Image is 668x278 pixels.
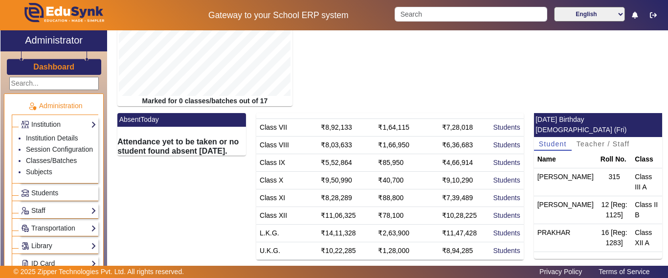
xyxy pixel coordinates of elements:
h5: Gateway to your School ERP system [173,10,385,21]
td: ₹9,10,290 [439,171,490,189]
mat-card-header: [DATE] Birthday [DEMOGRAPHIC_DATA] (Fri) [534,113,663,137]
td: ₹1,64,115 [375,118,438,136]
td: ₹78,100 [375,207,438,224]
td: Class IX [256,154,317,171]
a: Students [21,187,96,199]
a: Students [493,106,520,114]
td: ₹4,66,914 [439,154,490,171]
td: ₹7,39,489 [439,189,490,207]
td: Class VIII [256,136,317,154]
h2: Administrator [25,34,83,46]
td: ₹11,47,428 [439,224,490,242]
a: Students [493,176,520,184]
span: Student [539,140,567,147]
a: Students [493,141,520,149]
td: PRAKHAR [534,224,597,252]
img: Administration.png [28,102,37,111]
a: Students [493,211,520,219]
td: ₹10,28,225 [439,207,490,224]
h3: Dashboard [33,62,74,71]
td: ₹88,800 [375,189,438,207]
a: Session Configuration [26,145,93,153]
td: ₹8,28,289 [317,189,375,207]
td: U.K.G. [256,242,317,259]
td: ₹1,66,950 [375,136,438,154]
th: Name [534,151,597,168]
td: [PERSON_NAME] [534,168,597,196]
td: Class III A [631,168,662,196]
span: Teacher / Staff [577,140,630,147]
td: ₹8,92,133 [317,118,375,136]
td: 16 [Reg: 1283] [597,224,632,252]
a: Privacy Policy [534,265,587,278]
td: Class XII A [631,224,662,252]
input: Search [395,7,547,22]
td: L.K.G. [256,224,317,242]
td: Class X [256,171,317,189]
mat-card-header: AbsentToday [117,113,246,127]
th: Class [631,151,662,168]
td: Class XII [256,207,317,224]
a: Administrator [0,30,107,51]
td: ₹7,28,018 [439,118,490,136]
td: ₹1,28,000 [375,242,438,259]
td: ₹14,11,328 [317,224,375,242]
a: Students [493,123,520,131]
input: Search... [9,77,99,90]
a: Terms of Service [594,265,654,278]
p: Administration [12,101,98,111]
span: Students [31,189,58,197]
th: Roll No. [597,151,632,168]
img: Students.png [22,189,29,197]
div: Marked for 0 classes/batches out of 17 [117,96,292,106]
a: Students [493,247,520,255]
td: ₹9,50,990 [317,171,375,189]
a: Dashboard [33,62,75,72]
td: ₹2,63,900 [375,224,438,242]
td: ₹85,950 [375,154,438,171]
p: © 2025 Zipper Technologies Pvt. Ltd. All rights reserved. [14,267,184,277]
td: ₹8,94,285 [439,242,490,259]
td: ₹10,22,285 [317,242,375,259]
td: ₹6,36,683 [439,136,490,154]
td: [PERSON_NAME] [534,196,597,224]
td: ₹40,700 [375,171,438,189]
td: ₹8,03,633 [317,136,375,154]
a: Subjects [26,168,52,176]
td: Class VII [256,118,317,136]
a: Students [493,159,520,166]
a: Students [493,194,520,202]
h6: Attendance yet to be taken or no student found absent [DATE]. [117,137,246,156]
td: Class II B [631,196,662,224]
td: ₹5,52,864 [317,154,375,171]
td: 315 [597,168,632,196]
td: Class XI [256,189,317,207]
a: Institution Details [26,134,78,142]
a: Classes/Batches [26,157,77,164]
td: ₹11,06,325 [317,207,375,224]
td: 12 [Reg: 1125] [597,196,632,224]
a: Students [493,229,520,237]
